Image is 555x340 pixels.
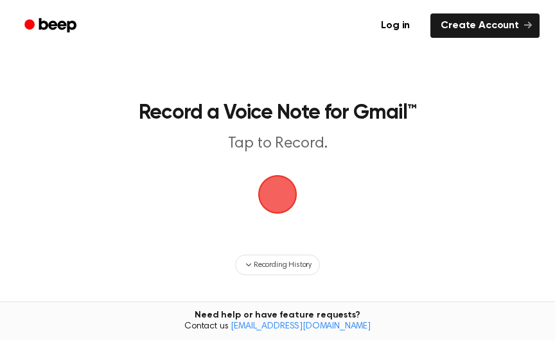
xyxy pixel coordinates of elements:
[139,133,416,155] p: Tap to Record.
[368,11,423,40] a: Log in
[254,259,312,271] span: Recording History
[139,103,416,123] h1: Record a Voice Note for Gmail™
[235,255,320,275] button: Recording History
[258,175,297,214] img: Beep Logo
[8,321,547,333] span: Contact us
[430,13,540,38] a: Create Account
[15,13,88,38] a: Beep
[231,322,371,331] a: [EMAIL_ADDRESS][DOMAIN_NAME]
